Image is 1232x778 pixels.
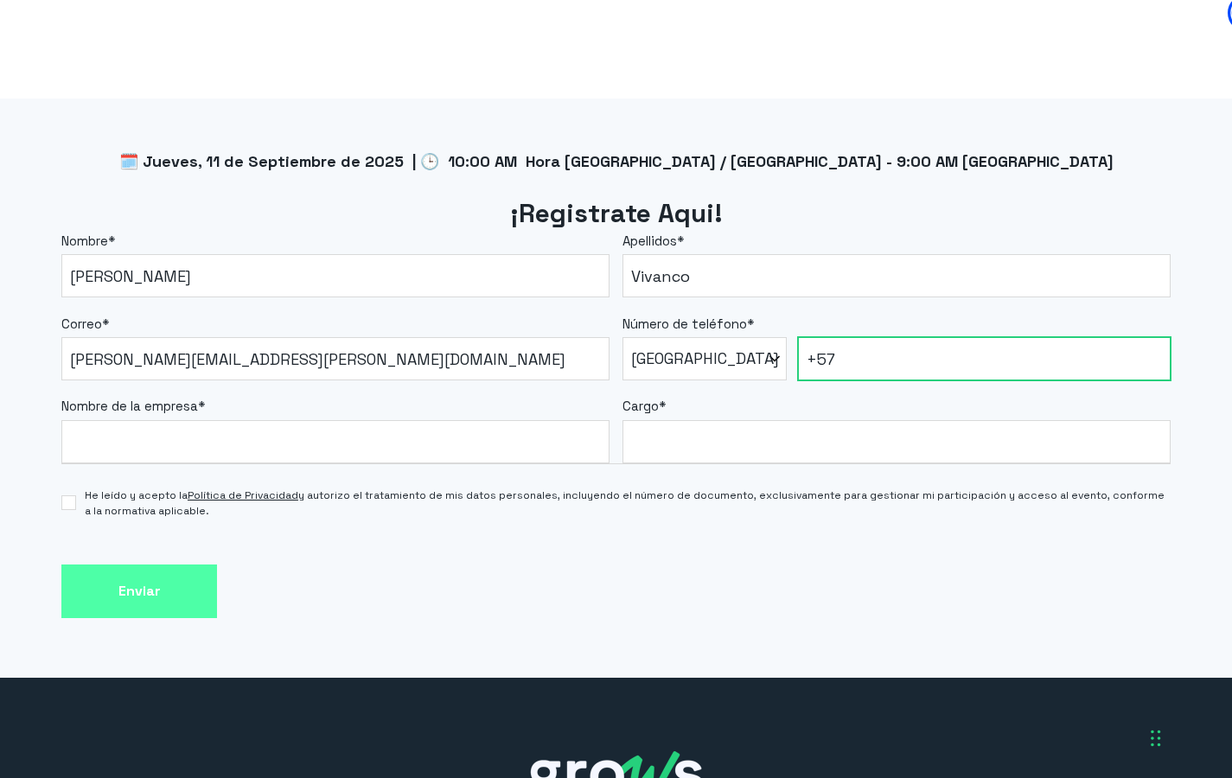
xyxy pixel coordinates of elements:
input: Enviar [61,564,217,619]
span: He leído y acepto la y autorizo el tratamiento de mis datos personales, incluyendo el número de d... [85,488,1171,519]
span: Cargo [622,398,659,414]
span: Nombre [61,233,108,249]
a: Política de Privacidad [188,488,298,502]
iframe: Chat Widget [921,536,1232,778]
span: Correo [61,316,102,332]
span: Apellidos [622,233,677,249]
span: Número de teléfono [622,316,747,332]
span: 🗓️ Jueves, 11 de Septiembre de 2025 | 🕒 10:00 AM Hora [GEOGRAPHIC_DATA] / [GEOGRAPHIC_DATA] - 9:0... [119,151,1114,171]
span: Nombre de la empresa [61,398,198,414]
h2: ¡Registrate Aqui! [61,196,1171,232]
div: Widget de chat [921,536,1232,778]
input: He leído y acepto laPolítica de Privacidady autorizo el tratamiento de mis datos personales, incl... [61,495,76,510]
div: Arrastrar [1151,712,1161,764]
